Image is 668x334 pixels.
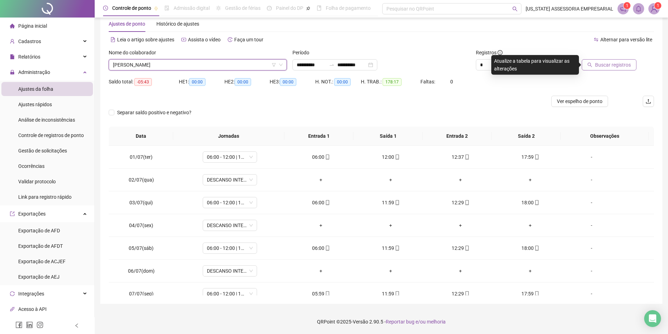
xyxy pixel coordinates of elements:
[431,267,490,275] div: +
[134,78,152,86] span: -05:43
[10,291,15,296] span: sync
[36,321,43,328] span: instagram
[18,211,46,217] span: Exportações
[561,127,649,146] th: Observações
[18,194,72,200] span: Link para registro rápido
[534,155,539,159] span: mobile
[649,4,659,14] img: 89980
[18,117,75,123] span: Análise de inconsistências
[595,61,631,69] span: Buscar registros
[10,23,15,28] span: home
[10,211,15,216] span: export
[18,306,47,312] span: Acesso à API
[18,23,47,29] span: Página inicial
[292,199,350,206] div: 06:00
[464,200,470,205] span: mobile
[362,267,420,275] div: +
[129,291,154,296] span: 07/07(seg)
[353,319,368,325] span: Versão
[188,37,221,42] span: Assista o vídeo
[324,246,330,251] span: mobile
[571,199,612,206] div: -
[292,49,314,56] label: Período
[534,291,539,296] span: mobile
[112,5,151,11] span: Controle de ponto
[103,6,108,11] span: clock-circle
[464,291,470,296] span: mobile
[234,37,263,42] span: Faça um tour
[594,37,599,42] span: swap
[587,62,592,67] span: search
[207,175,253,185] span: DESCANSO INTER-JORNADA
[109,127,173,146] th: Data
[207,288,253,299] span: 06:00 - 12:00 | 12:30 - 18:00
[501,290,560,298] div: 17:59
[571,153,612,161] div: -
[129,245,154,251] span: 05/07(sáb)
[600,37,652,42] span: Alternar para versão lite
[235,78,251,86] span: 00:00
[207,243,253,253] span: 06:00 - 12:00 | 12:30 - 18:00
[292,153,350,161] div: 06:00
[423,127,492,146] th: Entrada 2
[129,177,154,183] span: 02/07(qua)
[18,259,66,264] span: Exportação de ACJEF
[635,6,642,12] span: bell
[657,3,659,8] span: 1
[189,78,205,86] span: 00:00
[15,321,22,328] span: facebook
[130,154,153,160] span: 01/07(ter)
[431,244,490,252] div: 12:29
[114,109,194,116] span: Separar saldo positivo e negativo?
[272,63,276,67] span: filter
[324,200,330,205] span: mobile
[431,176,490,184] div: +
[394,246,400,251] span: mobile
[154,6,158,11] span: pushpin
[129,200,153,205] span: 03/07(qui)
[173,127,284,146] th: Jornadas
[18,39,41,44] span: Cadastros
[284,127,353,146] th: Entrada 1
[10,70,15,75] span: lock
[551,96,608,107] button: Ver espelho de ponto
[129,223,153,228] span: 04/07(sex)
[324,155,330,159] span: mobile
[317,6,322,11] span: book
[207,266,253,276] span: DESCANSO INTER-JORNADA
[353,127,423,146] th: Saída 1
[420,79,436,84] span: Faltas:
[315,78,361,86] div: H. NOT.:
[10,54,15,59] span: file
[207,152,253,162] span: 06:00 - 12:00 | 12:30 - 18:00
[394,200,400,205] span: mobile
[386,319,446,325] span: Reportar bug e/ou melhoria
[501,153,560,161] div: 17:59
[566,132,643,140] span: Observações
[501,221,560,229] div: +
[334,78,351,86] span: 00:00
[270,78,315,86] div: HE 3:
[534,246,539,251] span: mobile
[534,200,539,205] span: mobile
[431,153,490,161] div: 12:37
[526,5,613,13] span: [US_STATE] ASSESSORIA EMPRESARIAL
[394,291,400,296] span: mobile
[498,50,502,55] span: info-circle
[279,63,283,67] span: down
[10,307,15,312] span: api
[326,5,371,11] span: Folha de pagamento
[292,267,350,275] div: +
[18,148,67,154] span: Gestão de solicitações
[501,267,560,275] div: +
[292,290,350,298] div: 05:59
[110,37,115,42] span: file-text
[512,6,518,12] span: search
[174,5,210,11] span: Admissão digital
[225,5,261,11] span: Gestão de férias
[306,6,310,11] span: pushpin
[10,39,15,44] span: user-add
[18,54,40,60] span: Relatórios
[156,21,199,27] span: Histórico de ajustes
[18,163,45,169] span: Ocorrências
